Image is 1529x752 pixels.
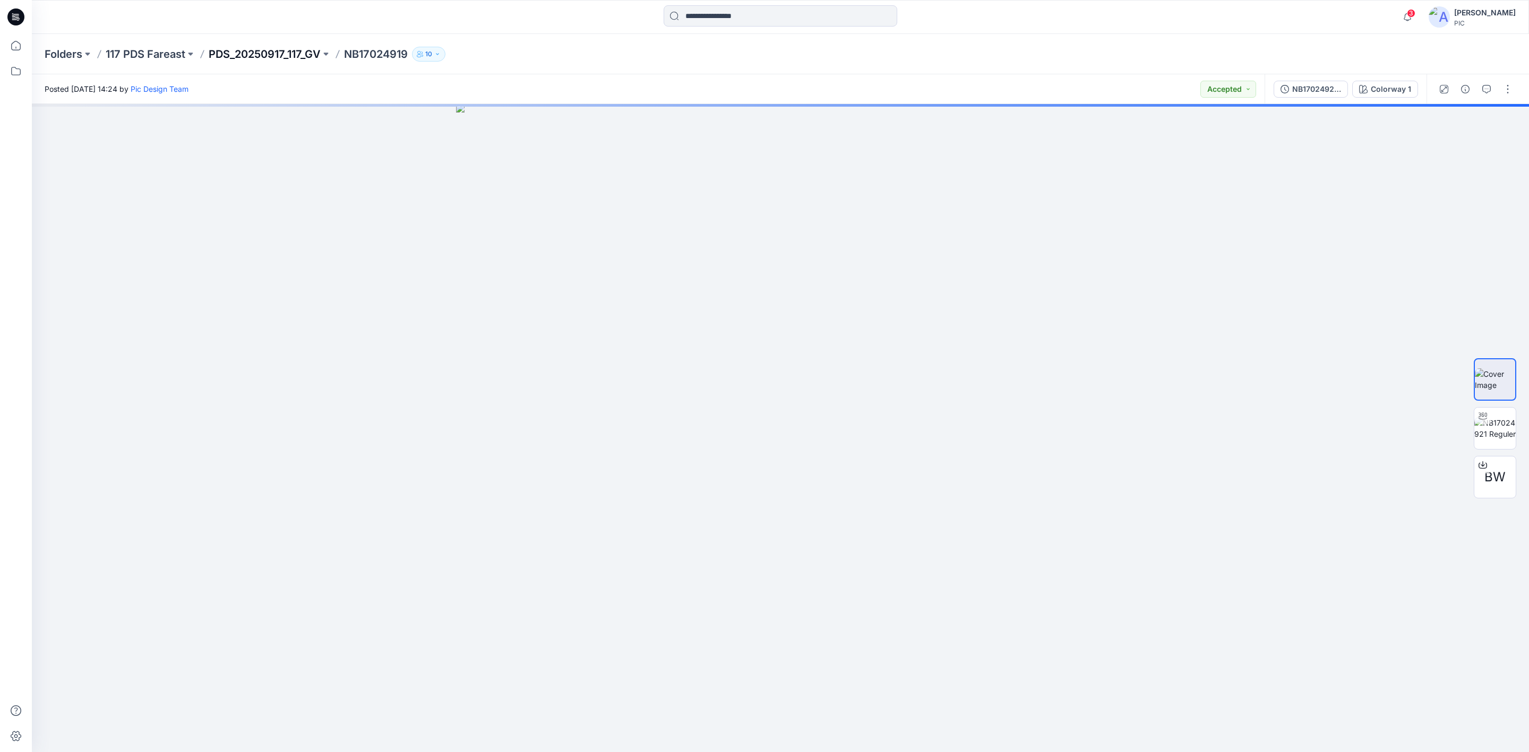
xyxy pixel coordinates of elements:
[45,47,82,62] a: Folders
[131,84,188,93] a: Pic Design Team
[1475,368,1515,391] img: Cover Image
[1457,81,1474,98] button: Details
[425,48,432,60] p: 10
[344,47,408,62] p: NB17024919
[1454,6,1516,19] div: [PERSON_NAME]
[106,47,185,62] a: 117 PDS Fareast
[1371,83,1411,95] div: Colorway 1
[1352,81,1418,98] button: Colorway 1
[1454,19,1516,27] div: PIC
[1429,6,1450,28] img: avatar
[456,104,1104,752] img: eyJhbGciOiJIUzI1NiIsImtpZCI6IjAiLCJzbHQiOiJzZXMiLCJ0eXAiOiJKV1QifQ.eyJkYXRhIjp7InR5cGUiOiJzdG9yYW...
[1274,81,1348,98] button: NB17024921_REGULER
[1484,468,1506,487] span: BW
[1292,83,1341,95] div: NB17024921_REGULER
[412,47,445,62] button: 10
[1407,9,1415,18] span: 3
[1474,417,1516,439] img: NB17024921 Reguler
[209,47,321,62] a: PDS_20250917_117_GV
[45,83,188,94] span: Posted [DATE] 14:24 by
